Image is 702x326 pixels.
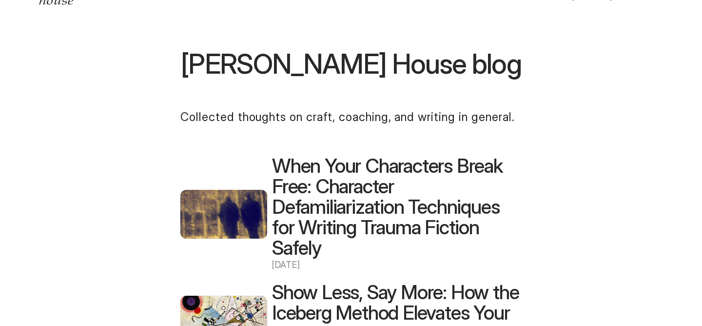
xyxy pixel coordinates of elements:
[272,258,522,272] p: [DATE]
[180,50,522,79] h1: [PERSON_NAME] House blog
[180,156,522,272] a: When Your Characters Break Free: Character Defamiliarization Techniques for Writing Trauma Fictio...
[272,156,522,258] h2: When Your Characters Break Free: Character Defamiliarization Techniques for Writing Trauma Fictio...
[180,108,522,126] p: Collected thoughts on craft, coaching, and writing in general.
